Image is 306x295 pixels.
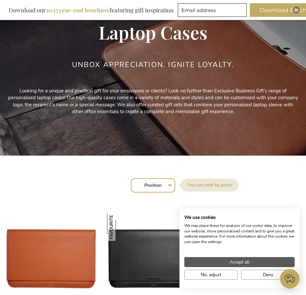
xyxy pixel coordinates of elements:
div: Download our featuring gift inspiration [6,3,177,17]
span: Laptop Cases [99,20,207,44]
button: Deny all cookies [241,270,295,280]
span: No, adjust [201,271,221,278]
span: Accept all [230,259,250,265]
h2: Unbox Appreciation. Ignite Loyalty. [72,61,234,69]
b: 2025 year-end brochure [46,6,110,14]
h2: We use cookies [184,215,295,220]
input: Email address [178,3,247,17]
button: Accept all cookies [184,257,295,267]
img: Personalised Orbitkey Hybrid Laptop Sleeve 16" - Black [107,213,135,241]
button: Adjust cookie preferences [184,270,238,280]
div: Close [292,6,300,14]
img: Close [294,8,298,12]
p: We may place these for analysis of our visitor data, to improve our website, show personalised co... [184,223,295,245]
label: Sort By [181,179,239,192]
form: marketing offers and promotions [178,3,249,19]
iframe: belco-activator-frame [280,269,300,289]
p: Looking for a unique and practical gift for your employees or clients? Look no further than Exclu... [7,88,299,115]
span: Deny [263,271,273,278]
